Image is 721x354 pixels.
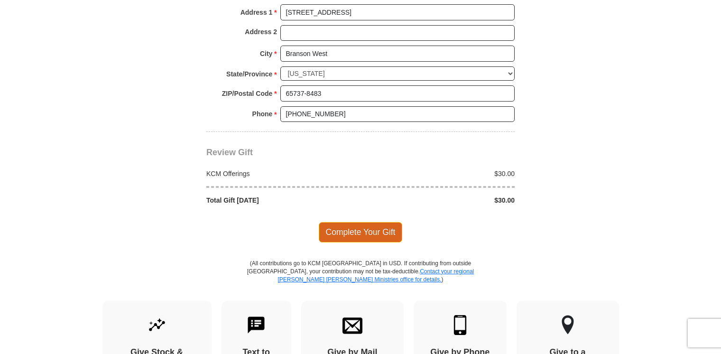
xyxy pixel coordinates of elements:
[246,315,266,335] img: text-to-give.svg
[206,148,253,157] span: Review Gift
[147,315,167,335] img: give-by-stock.svg
[222,87,273,100] strong: ZIP/Postal Code
[226,67,272,81] strong: State/Province
[202,169,361,178] div: KCM Offerings
[245,25,277,38] strong: Address 2
[247,260,474,301] p: (All contributions go to KCM [GEOGRAPHIC_DATA] in USD. If contributing from outside [GEOGRAPHIC_D...
[450,315,470,335] img: mobile.svg
[240,6,273,19] strong: Address 1
[277,268,474,283] a: Contact your regional [PERSON_NAME] [PERSON_NAME] Ministries office for details.
[202,196,361,205] div: Total Gift [DATE]
[360,196,520,205] div: $30.00
[342,315,362,335] img: envelope.svg
[260,47,272,60] strong: City
[319,222,403,242] span: Complete Your Gift
[252,107,273,121] strong: Phone
[360,169,520,178] div: $30.00
[561,315,574,335] img: other-region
